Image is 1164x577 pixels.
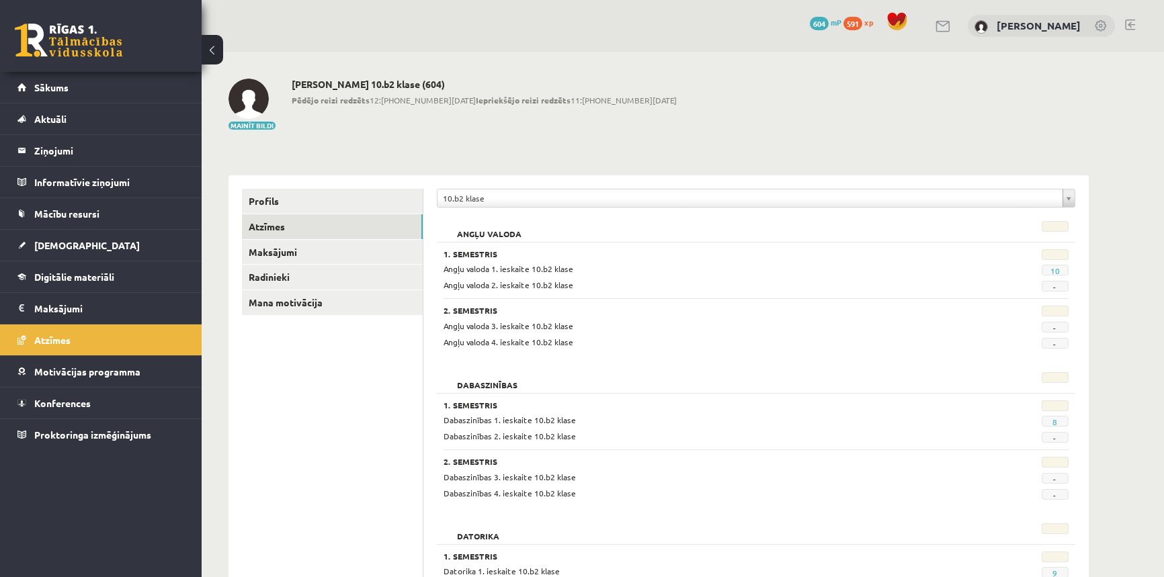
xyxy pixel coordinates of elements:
span: Datorika 1. ieskaite 10.b2 klase [444,566,560,576]
a: Atzīmes [17,324,185,355]
span: Angļu valoda 1. ieskaite 10.b2 klase [444,263,573,274]
span: 604 [810,17,829,30]
h3: 1. Semestris [444,400,961,410]
span: - [1042,338,1069,349]
h2: Dabaszinības [444,372,531,386]
h2: Angļu valoda [444,221,535,234]
span: Digitālie materiāli [34,271,114,283]
span: 591 [843,17,862,30]
img: Ingus Riciks [228,79,269,119]
span: - [1042,473,1069,484]
span: Angļu valoda 3. ieskaite 10.b2 klase [444,320,573,331]
span: - [1042,489,1069,500]
h3: 1. Semestris [444,249,961,259]
a: [PERSON_NAME] [997,19,1081,32]
a: 591 xp [843,17,880,28]
span: Konferences [34,397,91,409]
a: Profils [242,189,423,214]
span: 10.b2 klase [443,189,1057,207]
a: Sākums [17,72,185,103]
a: Konferences [17,388,185,418]
a: Digitālie materiāli [17,261,185,292]
b: Pēdējo reizi redzēts [292,95,370,105]
a: [DEMOGRAPHIC_DATA] [17,230,185,261]
a: Maksājumi [17,293,185,324]
span: Mācību resursi [34,208,99,220]
span: Atzīmes [34,334,71,346]
span: Proktoringa izmēģinājums [34,429,151,441]
a: Maksājumi [242,240,423,265]
span: Angļu valoda 4. ieskaite 10.b2 klase [444,337,573,347]
span: Dabaszinības 3. ieskaite 10.b2 klase [444,472,576,482]
span: - [1042,281,1069,292]
a: Rīgas 1. Tālmācības vidusskola [15,24,122,57]
a: Motivācijas programma [17,356,185,387]
span: Motivācijas programma [34,365,140,378]
a: 604 mP [810,17,841,28]
legend: Maksājumi [34,293,185,324]
a: Mācību resursi [17,198,185,229]
span: Angļu valoda 2. ieskaite 10.b2 klase [444,279,573,290]
h3: 2. Semestris [444,457,961,466]
a: Informatīvie ziņojumi [17,167,185,197]
span: Dabaszinības 2. ieskaite 10.b2 klase [444,431,576,441]
a: Atzīmes [242,214,423,239]
a: 8 [1052,416,1057,427]
span: - [1042,432,1069,443]
a: Aktuāli [17,103,185,134]
span: Dabaszinības 1. ieskaite 10.b2 klase [444,414,576,425]
span: - [1042,322,1069,332]
a: Radinieki [242,265,423,290]
span: Dabaszinības 4. ieskaite 10.b2 klase [444,488,576,498]
span: 12:[PHONE_NUMBER][DATE] 11:[PHONE_NUMBER][DATE] [292,94,677,106]
span: Sākums [34,81,69,93]
a: 10.b2 klase [438,189,1075,207]
h2: Datorika [444,523,513,537]
img: Ingus Riciks [974,20,988,34]
span: [DEMOGRAPHIC_DATA] [34,239,140,251]
legend: Ziņojumi [34,135,185,166]
b: Iepriekšējo reizi redzēts [476,95,571,105]
span: Aktuāli [34,113,67,125]
span: mP [831,17,841,28]
a: Mana motivācija [242,290,423,315]
a: Proktoringa izmēģinājums [17,419,185,450]
h2: [PERSON_NAME] 10.b2 klase (604) [292,79,677,90]
h3: 2. Semestris [444,306,961,315]
h3: 1. Semestris [444,551,961,561]
a: 10 [1050,265,1060,276]
span: xp [864,17,873,28]
button: Mainīt bildi [228,122,276,130]
legend: Informatīvie ziņojumi [34,167,185,197]
a: Ziņojumi [17,135,185,166]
